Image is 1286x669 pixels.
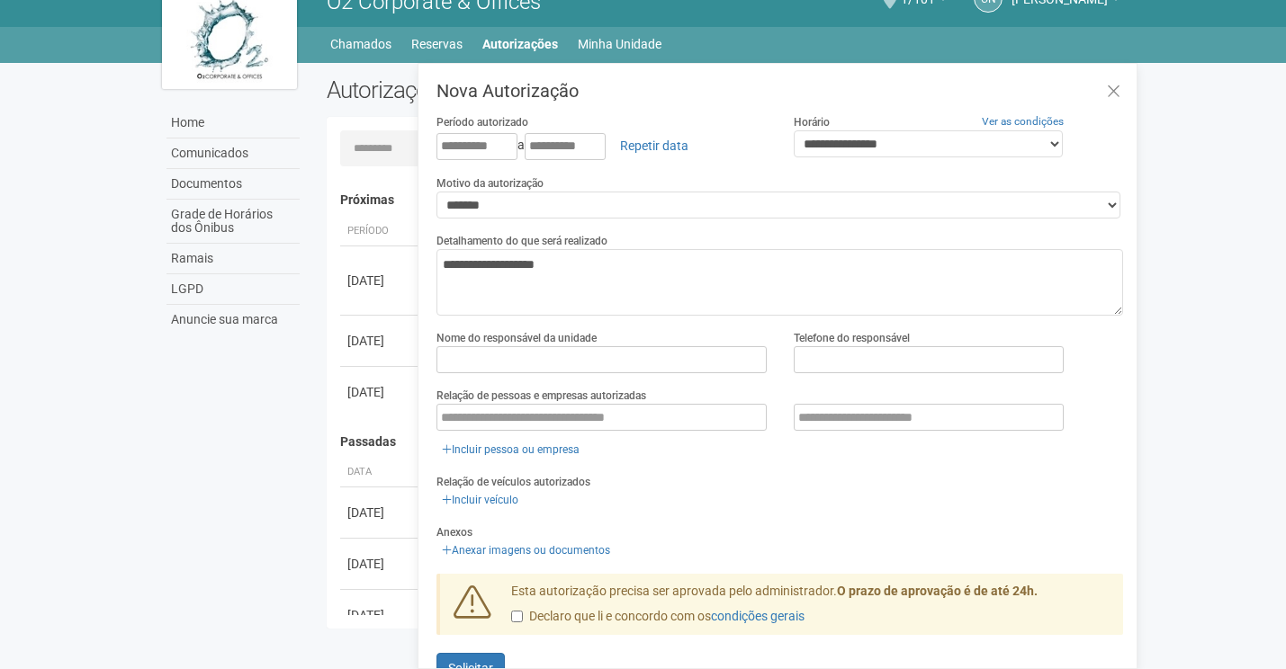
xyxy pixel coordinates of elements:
div: [DATE] [347,272,414,290]
a: Autorizações [482,31,558,57]
div: [DATE] [347,606,414,624]
div: Esta autorização precisa ser aprovada pelo administrador. [498,583,1124,635]
a: Anexar imagens ou documentos [436,540,616,560]
a: Incluir pessoa ou empresa [436,440,585,459]
div: [DATE] [347,383,414,401]
div: [DATE] [347,555,414,573]
a: Minha Unidade [578,31,661,57]
label: Horário [794,114,830,130]
a: Incluir veículo [436,490,524,510]
a: Chamados [330,31,391,57]
a: Comunicados [166,138,300,169]
label: Relação de veículos autorizados [436,474,590,490]
label: Motivo da autorização [436,175,544,192]
h4: Próximas [340,193,1111,207]
label: Telefone do responsável [794,330,910,346]
a: Grade de Horários dos Ônibus [166,200,300,244]
label: Nome do responsável da unidade [436,330,597,346]
div: [DATE] [347,332,414,350]
a: LGPD [166,274,300,305]
a: Home [166,108,300,138]
a: condições gerais [711,609,805,623]
div: [DATE] [347,504,414,522]
a: Ramais [166,244,300,274]
a: Ver as condições [982,115,1064,128]
div: a [436,130,767,161]
label: Declaro que li e concordo com os [511,608,805,626]
input: Declaro que li e concordo com oscondições gerais [511,611,523,622]
a: Documentos [166,169,300,200]
h4: Passadas [340,435,1111,449]
strong: O prazo de aprovação é de até 24h. [837,584,1038,598]
th: Data [340,458,421,487]
label: Anexos [436,524,472,540]
label: Período autorizado [436,114,528,130]
a: Repetir data [608,130,700,161]
a: Reservas [411,31,463,57]
th: Período [340,217,421,246]
h3: Nova Autorização [436,82,1123,100]
label: Relação de pessoas e empresas autorizadas [436,388,646,404]
a: Anuncie sua marca [166,305,300,334]
h2: Autorizações [327,76,712,103]
label: Detalhamento do que será realizado [436,233,607,249]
